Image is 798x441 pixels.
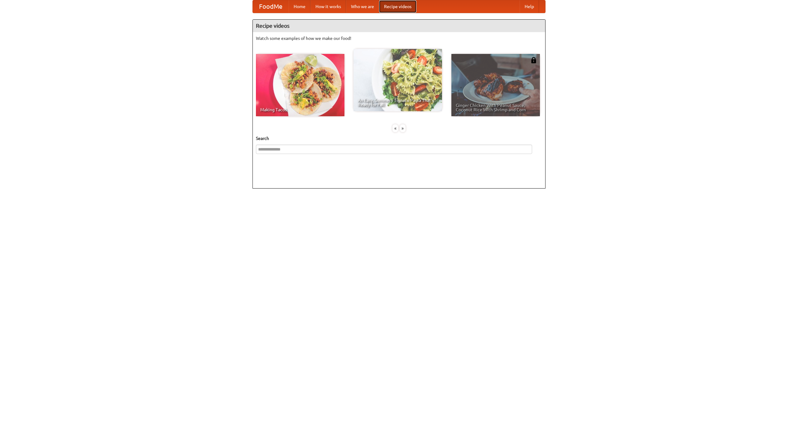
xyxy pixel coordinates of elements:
a: Making Tacos [256,54,344,116]
span: Making Tacos [260,108,340,112]
h4: Recipe videos [253,20,545,32]
p: Watch some examples of how we make our food! [256,35,542,41]
a: An Easy, Summery Tomato Pasta That's Ready for Fall [353,49,442,111]
span: An Easy, Summery Tomato Pasta That's Ready for Fall [358,98,438,107]
a: Help [520,0,539,13]
a: Who we are [346,0,379,13]
h5: Search [256,135,542,141]
div: « [392,124,398,132]
a: FoodMe [253,0,289,13]
div: » [400,124,406,132]
a: Recipe videos [379,0,416,13]
a: How it works [310,0,346,13]
img: 483408.png [531,57,537,63]
a: Home [289,0,310,13]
